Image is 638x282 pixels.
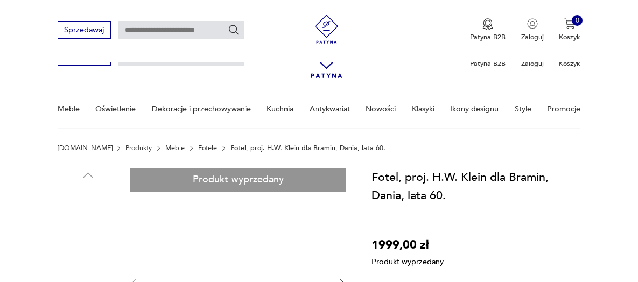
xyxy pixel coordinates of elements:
[152,90,251,128] a: Dekoracje i przechowywanie
[450,90,499,128] a: Ikony designu
[371,168,581,205] h1: Fotel, proj. H.W. Klein dla Bramin, Dania, lata 60.
[198,144,217,152] a: Fotele
[559,59,580,68] p: Koszyk
[470,18,506,42] a: Ikona medaluPatyna B2B
[309,15,345,44] img: Patyna - sklep z meblami i dekoracjami vintage
[371,236,444,254] p: 1999,00 zł
[58,27,111,34] a: Sprzedawaj
[521,18,544,42] button: Zaloguj
[95,90,136,128] a: Oświetlenie
[366,90,396,128] a: Nowości
[310,90,350,128] a: Antykwariat
[482,18,493,30] img: Ikona medalu
[58,21,111,39] button: Sprzedawaj
[527,18,538,29] img: Ikonka użytkownika
[371,254,444,267] p: Produkt wyprzedany
[470,18,506,42] button: Patyna B2B
[230,144,385,152] p: Fotel, proj. H.W. Klein dla Bramin, Dania, lata 60.
[470,59,506,68] p: Patyna B2B
[559,32,580,42] p: Koszyk
[267,90,293,128] a: Kuchnia
[521,59,544,68] p: Zaloguj
[547,90,580,128] a: Promocje
[165,144,185,152] a: Meble
[521,32,544,42] p: Zaloguj
[58,90,80,128] a: Meble
[572,15,583,26] div: 0
[125,144,152,152] a: Produkty
[515,90,531,128] a: Style
[559,18,580,42] button: 0Koszyk
[470,32,506,42] p: Patyna B2B
[564,18,575,29] img: Ikona koszyka
[228,24,240,36] button: Szukaj
[58,144,113,152] a: [DOMAIN_NAME]
[412,90,434,128] a: Klasyki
